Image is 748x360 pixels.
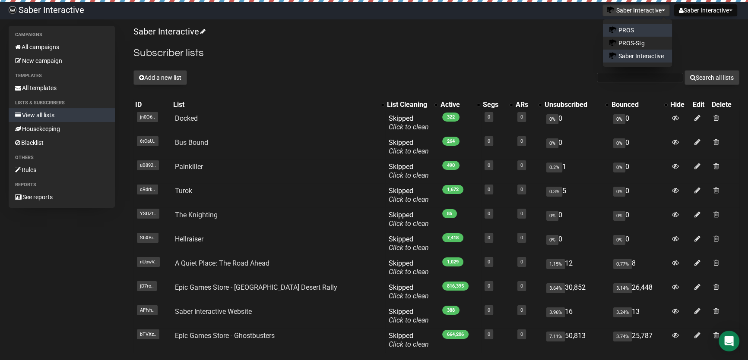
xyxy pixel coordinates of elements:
span: 264 [442,137,460,146]
span: 3.96% [546,307,565,317]
span: 7.11% [546,332,565,341]
a: Saber Interactive [603,50,672,63]
td: 5 [543,183,610,207]
a: Click to clean [389,292,429,300]
span: AFfvh.. [137,305,158,315]
span: 0% [613,138,625,148]
span: Skipped [389,235,429,252]
img: 1.png [607,6,614,13]
a: 0 [488,211,490,216]
li: Templates [9,71,115,81]
span: 0.2% [546,163,562,172]
th: Hide: No sort applied, sorting is disabled [669,99,691,111]
td: 50,813 [543,328,610,352]
a: 0 [488,163,490,168]
td: 0 [610,183,668,207]
th: ID: No sort applied, sorting is disabled [133,99,171,111]
span: Skipped [389,307,429,324]
span: Skipped [389,187,429,203]
a: Epic Games Store - Ghostbusters [174,332,274,340]
span: YSDZt.. [137,209,159,219]
span: 664,206 [442,330,469,339]
img: favicons [609,39,616,46]
span: Skipped [389,259,429,276]
span: 1.15% [546,259,565,269]
td: 0 [610,232,668,256]
span: 0% [546,211,558,221]
div: List [173,100,377,109]
li: Lists & subscribers [9,98,115,108]
a: All campaigns [9,40,115,54]
td: 0 [610,111,668,135]
a: Docked [174,114,197,122]
a: 0 [520,235,523,241]
a: 0 [520,138,523,144]
a: 0 [488,332,490,337]
a: Click to clean [389,219,429,228]
td: 0 [543,232,610,256]
div: ID [135,100,169,109]
span: 0% [613,187,625,197]
span: 1,672 [442,185,463,194]
span: jn0O6.. [137,112,158,122]
a: 0 [520,114,523,120]
span: jD7ro.. [137,281,157,291]
a: A Quiet Place: The Road Ahead [174,259,269,267]
span: 0% [613,163,625,172]
span: 85 [442,209,457,218]
a: 0 [488,259,490,265]
th: Active: No sort applied, activate to apply an ascending sort [439,99,481,111]
td: 0 [543,135,610,159]
div: Delete [712,100,738,109]
a: 0 [520,211,523,216]
a: Saber Interactive [133,26,204,37]
a: Housekeeping [9,122,115,136]
a: 0 [488,283,490,289]
a: View all lists [9,108,115,122]
a: Click to clean [389,340,429,348]
a: Click to clean [389,147,429,155]
td: 0 [543,111,610,135]
a: Click to clean [389,171,429,179]
span: 0% [613,235,625,245]
span: 0% [546,114,558,124]
span: 816,395 [442,282,469,291]
span: nUowV.. [137,257,160,267]
td: 0 [543,207,610,232]
button: Saber Interactive [674,4,737,16]
a: Rules [9,163,115,177]
a: 0 [488,138,490,144]
th: Edit: No sort applied, sorting is disabled [691,99,710,111]
a: 0 [520,163,523,168]
a: New campaign [9,54,115,68]
span: 7,418 [442,233,463,242]
div: Hide [670,100,689,109]
button: Search all lists [685,70,739,85]
li: Campaigns [9,30,115,40]
a: Turok [174,187,192,195]
span: SbXBr.. [137,233,158,243]
div: Unsubscribed [545,100,602,109]
div: Segs [483,100,505,109]
td: 12 [543,256,610,280]
span: 3.64% [546,283,565,293]
a: 0 [520,283,523,289]
a: Painkiller [174,163,203,171]
span: uB892.. [137,160,159,170]
a: The Knighting [174,211,217,219]
div: ARs [516,100,534,109]
span: cRdrk.. [137,185,158,194]
a: Bus Bound [174,138,208,147]
a: 0 [488,187,490,192]
span: 0.3% [546,187,562,197]
li: Reports [9,180,115,190]
span: 1,029 [442,257,463,266]
td: 0 [610,159,668,183]
a: Click to clean [389,195,429,203]
span: Skipped [389,332,429,348]
span: 388 [442,306,460,315]
a: PROS-Stg [603,37,672,50]
a: Click to clean [389,316,429,324]
span: 3.14% [613,283,632,293]
span: 0.77% [613,259,632,269]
